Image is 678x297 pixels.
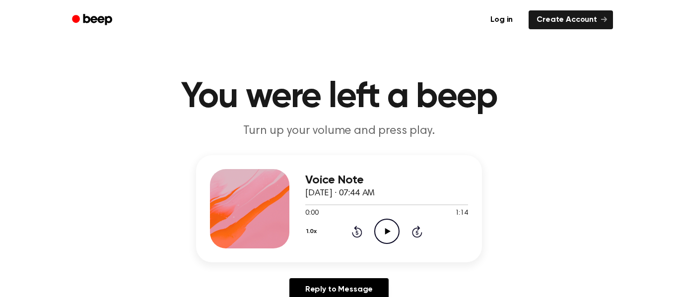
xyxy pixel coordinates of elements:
p: Turn up your volume and press play. [148,123,530,139]
a: Create Account [529,10,613,29]
h3: Voice Note [305,174,468,187]
h1: You were left a beep [85,79,593,115]
span: 0:00 [305,208,318,219]
a: Beep [65,10,121,30]
a: Log in [480,8,523,31]
button: 1.0x [305,223,320,240]
span: [DATE] · 07:44 AM [305,189,375,198]
span: 1:14 [455,208,468,219]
